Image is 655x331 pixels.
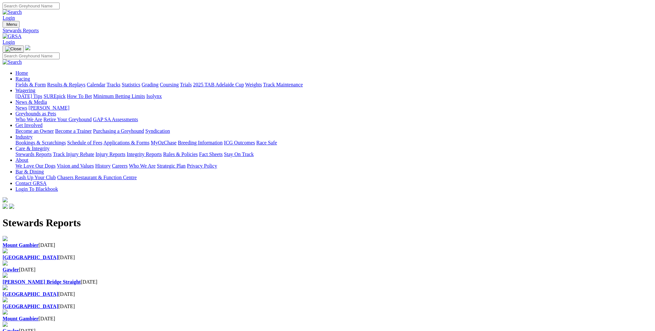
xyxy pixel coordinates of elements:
a: News & Media [15,99,47,105]
a: Login [3,39,15,45]
img: GRSA [3,34,22,39]
a: Login To Blackbook [15,186,58,192]
a: Isolynx [146,93,162,99]
div: About [15,163,652,169]
div: Stewards Reports [3,28,652,34]
button: Toggle navigation [3,21,20,28]
a: Track Maintenance [263,82,303,87]
a: Stay On Track [224,151,254,157]
a: Racing [15,76,30,82]
a: Weights [245,82,262,87]
div: Wagering [15,93,652,99]
div: Industry [15,140,652,146]
a: Integrity Reports [127,151,162,157]
a: Chasers Restaurant & Function Centre [57,175,137,180]
div: Care & Integrity [15,151,652,157]
a: Privacy Policy [187,163,217,169]
img: file-red.svg [3,285,8,290]
a: [DATE] Tips [15,93,42,99]
a: Greyhounds as Pets [15,111,56,116]
a: [GEOGRAPHIC_DATA] [3,304,58,309]
h1: Stewards Reports [3,217,652,229]
img: file-red.svg [3,297,8,302]
a: [PERSON_NAME] Bridge Straight [3,279,81,285]
img: file-red.svg [3,260,8,266]
img: logo-grsa-white.png [25,45,30,50]
a: History [95,163,111,169]
a: Contact GRSA [15,180,46,186]
a: [GEOGRAPHIC_DATA] [3,255,58,260]
a: Purchasing a Greyhound [93,128,144,134]
a: [GEOGRAPHIC_DATA] [3,291,58,297]
div: [DATE] [3,304,652,309]
img: file-red.svg [3,248,8,253]
a: Become a Trainer [55,128,92,134]
div: Racing [15,82,652,88]
a: Careers [112,163,128,169]
input: Search [3,3,60,9]
a: Trials [180,82,192,87]
a: [PERSON_NAME] [28,105,69,111]
div: [DATE] [3,267,652,273]
a: Stewards Reports [15,151,52,157]
a: Who We Are [129,163,156,169]
a: Applications & Forms [103,140,149,145]
img: Search [3,59,22,65]
div: Get Involved [15,128,652,134]
a: Track Injury Rebate [53,151,94,157]
div: [DATE] [3,255,652,260]
img: Search [3,9,22,15]
a: Breeding Information [178,140,223,145]
a: Login [3,15,15,21]
a: Mount Gambier [3,242,39,248]
a: How To Bet [67,93,92,99]
a: Bar & Dining [15,169,44,174]
span: Menu [6,22,17,27]
a: Care & Integrity [15,146,50,151]
a: Syndication [145,128,170,134]
div: [DATE] [3,242,652,248]
a: Calendar [87,82,105,87]
input: Search [3,53,60,59]
a: GAP SA Assessments [93,117,138,122]
a: Home [15,70,28,76]
a: Vision and Values [57,163,94,169]
a: We Love Our Dogs [15,163,55,169]
a: About [15,157,28,163]
a: 2025 TAB Adelaide Cup [193,82,244,87]
a: Cash Up Your Club [15,175,56,180]
a: Coursing [160,82,179,87]
a: Race Safe [256,140,277,145]
a: Results & Replays [47,82,85,87]
a: Industry [15,134,33,140]
a: Retire Your Greyhound [43,117,92,122]
img: file-red.svg [3,236,8,241]
a: Rules & Policies [163,151,198,157]
a: MyOzChase [151,140,177,145]
a: Tracks [107,82,120,87]
div: [DATE] [3,291,652,297]
div: Greyhounds as Pets [15,117,652,122]
a: Bookings & Scratchings [15,140,66,145]
a: Who We Are [15,117,42,122]
a: ICG Outcomes [224,140,255,145]
img: file-red.svg [3,322,8,327]
a: Wagering [15,88,35,93]
a: News [15,105,27,111]
img: facebook.svg [3,204,8,209]
button: Toggle navigation [3,45,24,53]
a: Gawler [3,267,19,272]
img: logo-grsa-white.png [3,197,8,202]
a: Minimum Betting Limits [93,93,145,99]
a: Mount Gambier [3,316,39,321]
img: file-red.svg [3,309,8,315]
img: Close [5,46,21,52]
a: Fields & Form [15,82,46,87]
div: News & Media [15,105,652,111]
div: [DATE] [3,316,652,322]
a: Schedule of Fees [67,140,102,145]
